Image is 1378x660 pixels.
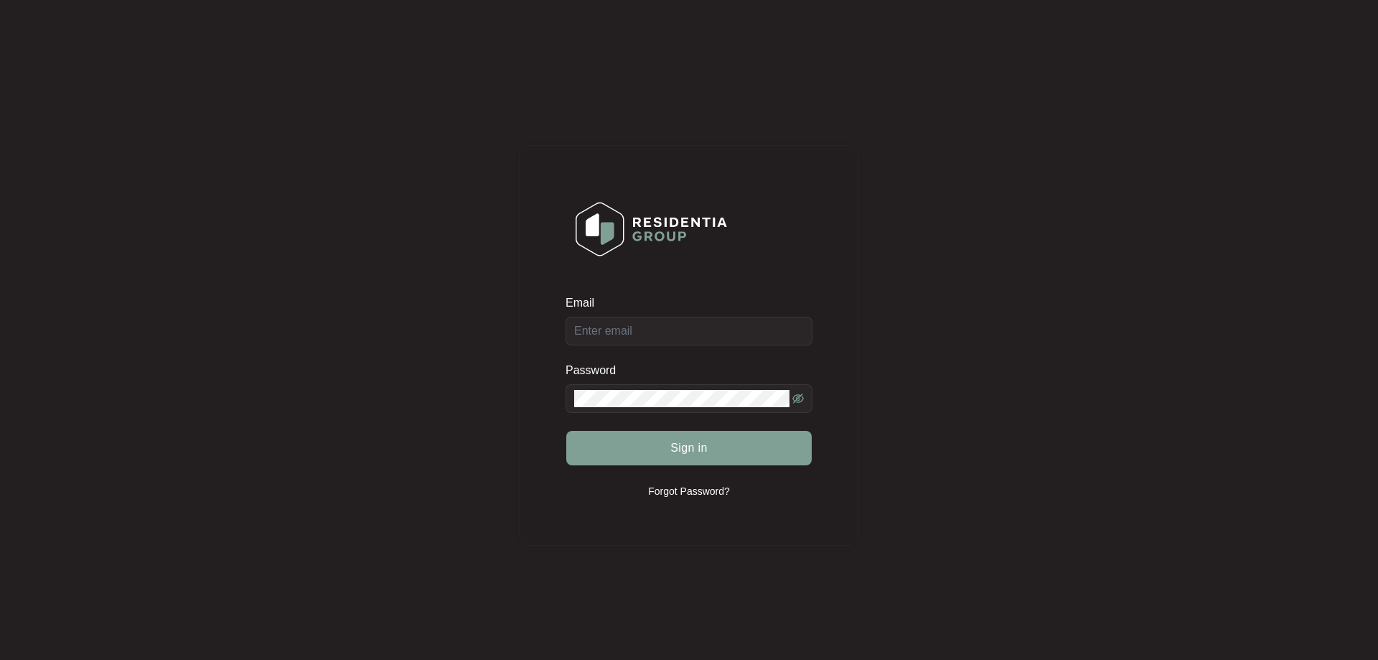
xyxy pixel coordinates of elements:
[566,296,604,310] label: Email
[566,431,812,465] button: Sign in
[648,484,730,498] p: Forgot Password?
[566,363,627,378] label: Password
[792,393,804,404] span: eye-invisible
[574,390,789,407] input: Password
[670,440,708,457] span: Sign in
[566,317,812,345] input: Email
[566,192,736,266] img: Login Logo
